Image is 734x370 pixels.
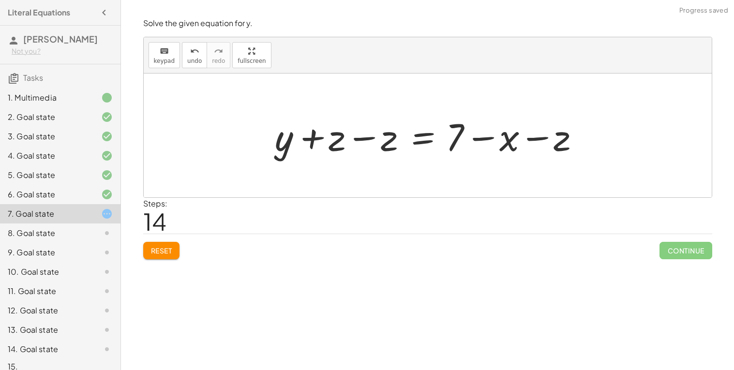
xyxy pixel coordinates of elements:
h4: Literal Equations [8,7,70,18]
div: Not you? [12,46,113,56]
i: Task finished and correct. [101,169,113,181]
div: 6. Goal state [8,189,86,200]
i: Task finished and correct. [101,150,113,162]
i: Task not started. [101,324,113,336]
span: fullscreen [238,58,266,64]
button: Reset [143,242,180,259]
div: 11. Goal state [8,285,86,297]
div: 9. Goal state [8,247,86,258]
div: 8. Goal state [8,227,86,239]
i: Task not started. [101,227,113,239]
span: [PERSON_NAME] [23,33,98,44]
div: 4. Goal state [8,150,86,162]
span: keypad [154,58,175,64]
i: Task finished. [101,92,113,104]
button: keyboardkeypad [149,42,180,68]
p: Solve the given equation for y. [143,18,712,29]
button: undoundo [182,42,207,68]
div: 5. Goal state [8,169,86,181]
div: 12. Goal state [8,305,86,316]
i: Task finished and correct. [101,189,113,200]
i: undo [190,45,199,57]
span: Progress saved [679,6,728,15]
i: Task started. [101,208,113,220]
i: Task not started. [101,285,113,297]
span: Reset [151,246,172,255]
div: 10. Goal state [8,266,86,278]
div: 2. Goal state [8,111,86,123]
i: Task not started. [101,266,113,278]
div: 3. Goal state [8,131,86,142]
button: redoredo [207,42,230,68]
span: Tasks [23,73,43,83]
span: redo [212,58,225,64]
div: 7. Goal state [8,208,86,220]
i: keyboard [160,45,169,57]
i: Task not started. [101,343,113,355]
i: redo [214,45,223,57]
div: 1. Multimedia [8,92,86,104]
i: Task finished and correct. [101,111,113,123]
i: Task not started. [101,247,113,258]
span: 14 [143,207,166,236]
button: fullscreen [232,42,271,68]
label: Steps: [143,198,167,208]
span: undo [187,58,202,64]
div: 13. Goal state [8,324,86,336]
i: Task not started. [101,305,113,316]
i: Task finished and correct. [101,131,113,142]
div: 14. Goal state [8,343,86,355]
